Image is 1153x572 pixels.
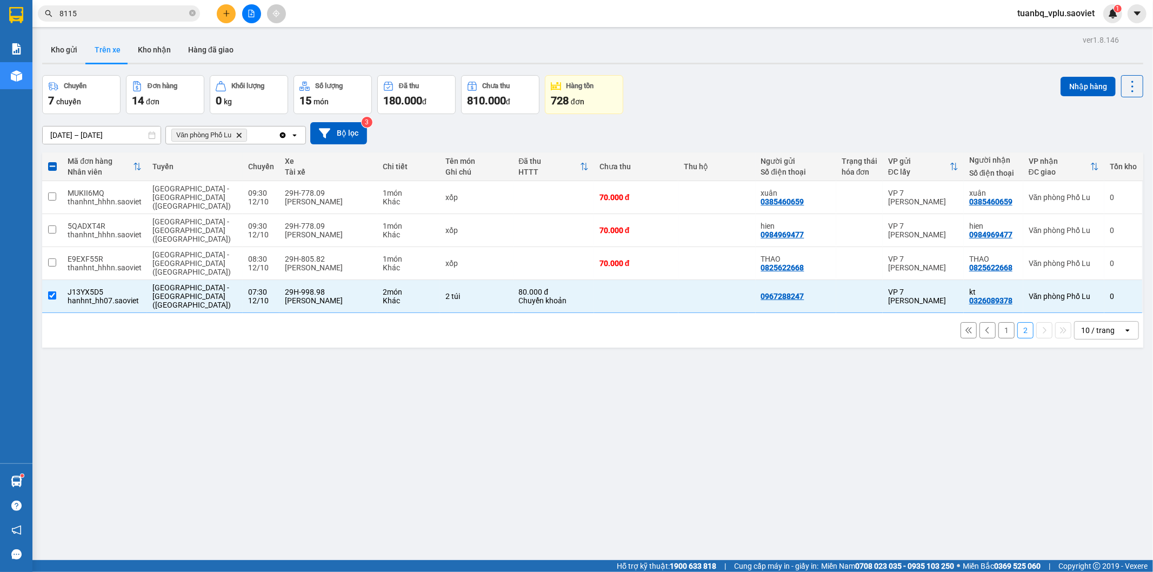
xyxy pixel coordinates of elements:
[551,94,569,107] span: 728
[249,130,250,141] input: Selected Văn phòng Phố Lu.
[1123,326,1132,335] svg: open
[248,222,274,230] div: 09:30
[1132,9,1142,18] span: caret-down
[519,168,580,176] div: HTTT
[11,501,22,511] span: question-circle
[362,117,372,128] sup: 3
[969,156,1018,164] div: Người nhận
[1093,562,1101,570] span: copyright
[11,549,22,560] span: message
[566,82,594,90] div: Hàng tồn
[189,10,196,16] span: close-circle
[761,168,831,176] div: Số điện thoại
[445,292,508,301] div: 2 túi
[68,263,142,272] div: thanhnt_hhhn.saoviet
[179,37,242,63] button: Hàng đã giao
[969,288,1018,296] div: kt
[383,94,422,107] span: 180.000
[383,263,435,272] div: Khác
[1009,6,1103,20] span: tuanbq_vplu.saoviet
[969,197,1012,206] div: 0385460659
[132,94,144,107] span: 14
[1061,77,1116,96] button: Nhập hàng
[224,97,232,106] span: kg
[445,226,508,235] div: xốp
[969,263,1012,272] div: 0825622668
[248,296,274,305] div: 12/10
[888,157,950,165] div: VP gửi
[994,562,1041,570] strong: 0369 525 060
[383,162,435,171] div: Chi tiết
[45,10,52,17] span: search
[68,189,142,197] div: MUKII6MQ
[399,82,419,90] div: Đã thu
[461,75,539,114] button: Chưa thu810.000đ
[146,97,159,106] span: đơn
[519,288,589,296] div: 80.000 đ
[223,10,230,17] span: plus
[422,97,426,106] span: đ
[285,288,372,296] div: 29H-998.98
[684,162,750,171] div: Thu hộ
[68,288,142,296] div: J13YX5D5
[290,131,299,139] svg: open
[888,255,958,272] div: VP 7 [PERSON_NAME]
[11,476,22,487] img: warehouse-icon
[152,250,231,276] span: [GEOGRAPHIC_DATA] - [GEOGRAPHIC_DATA] ([GEOGRAPHIC_DATA])
[969,222,1018,230] div: hien
[599,259,673,268] div: 70.000 đ
[64,82,86,90] div: Chuyến
[11,43,22,55] img: solution-icon
[445,259,508,268] div: xốp
[248,255,274,263] div: 08:30
[62,152,147,181] th: Toggle SortBy
[68,255,142,263] div: E9EXF55R
[285,189,372,197] div: 29H-778.09
[1029,168,1090,176] div: ĐC giao
[1083,34,1119,46] div: ver 1.8.146
[285,222,372,230] div: 29H-778.09
[285,263,372,272] div: [PERSON_NAME]
[599,193,673,202] div: 70.000 đ
[21,474,24,477] sup: 1
[126,75,204,114] button: Đơn hàng14đơn
[599,162,673,171] div: Chưa thu
[248,162,274,171] div: Chuyến
[519,296,589,305] div: Chuyển khoản
[1029,157,1090,165] div: VP nhận
[1110,292,1137,301] div: 0
[231,82,264,90] div: Khối lượng
[1114,5,1122,12] sup: 1
[519,157,580,165] div: Đã thu
[761,292,804,301] div: 0967288247
[267,4,286,23] button: aim
[68,296,142,305] div: hanhnt_hh07.saoviet
[152,217,231,243] span: [GEOGRAPHIC_DATA] - [GEOGRAPHIC_DATA] ([GEOGRAPHIC_DATA])
[86,37,129,63] button: Trên xe
[285,197,372,206] div: [PERSON_NAME]
[969,230,1012,239] div: 0984969477
[599,226,673,235] div: 70.000 đ
[68,157,133,165] div: Mã đơn hàng
[957,564,960,568] span: ⚪️
[377,75,456,114] button: Đã thu180.000đ
[6,63,87,81] h2: DB1STUDY
[59,8,187,19] input: Tìm tên, số ĐT hoặc mã đơn
[888,288,958,305] div: VP 7 [PERSON_NAME]
[506,97,510,106] span: đ
[969,189,1018,197] div: xuân
[148,82,177,90] div: Đơn hàng
[11,525,22,535] span: notification
[383,197,435,206] div: Khác
[1023,152,1104,181] th: Toggle SortBy
[842,168,877,176] div: hóa đơn
[56,97,81,106] span: chuyến
[445,157,508,165] div: Tên món
[248,10,255,17] span: file-add
[1116,5,1119,12] span: 1
[217,4,236,23] button: plus
[248,288,274,296] div: 07:30
[42,37,86,63] button: Kho gửi
[842,157,877,165] div: Trạng thái
[1108,9,1118,18] img: icon-new-feature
